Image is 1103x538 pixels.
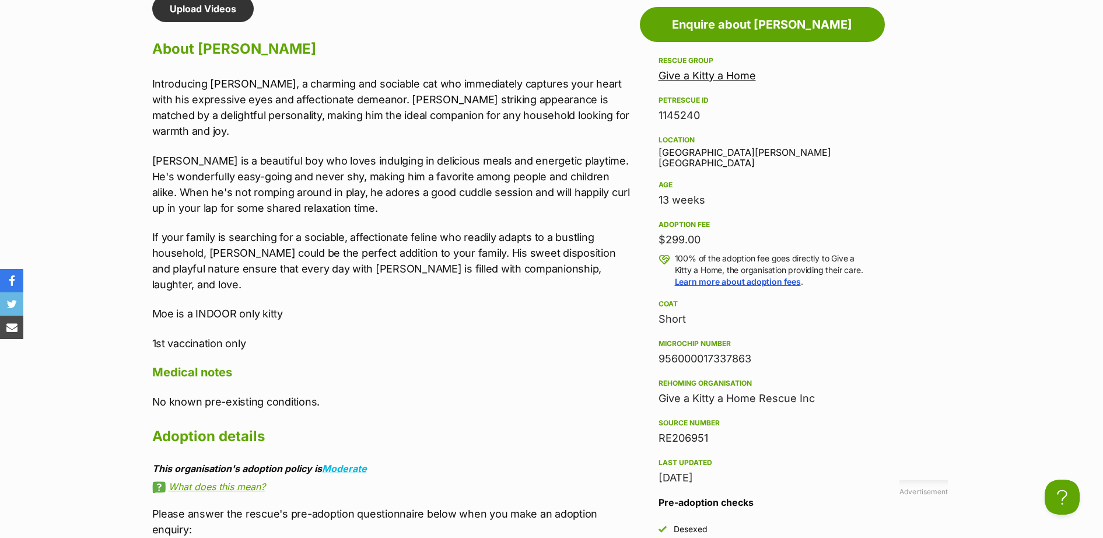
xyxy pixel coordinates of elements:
[675,277,801,287] a: Learn more about adoption fees
[659,379,866,388] div: Rehoming organisation
[659,430,866,446] div: RE206951
[659,232,866,248] div: $299.00
[659,135,866,145] div: Location
[659,69,756,82] a: Give a Kitty a Home
[659,458,866,467] div: Last updated
[659,418,866,428] div: Source number
[152,76,634,139] p: Introducing [PERSON_NAME], a charming and sociable cat who immediately captures your heart with h...
[659,351,866,367] div: 956000017337863
[659,390,866,407] div: Give a Kitty a Home Rescue Inc
[659,525,667,533] img: Yes
[659,192,866,208] div: 13 weeks
[659,470,866,486] div: [DATE]
[659,339,866,348] div: Microchip number
[659,495,866,509] h3: Pre-adoption checks
[640,7,885,42] a: Enquire about [PERSON_NAME]
[659,311,866,327] div: Short
[152,463,634,474] div: This organisation's adoption policy is
[152,506,634,537] p: Please answer the rescue's pre-adoption questionnaire below when you make an adoption enquiry:
[322,463,367,474] a: Moderate
[152,153,634,216] p: [PERSON_NAME] is a beautiful boy who loves indulging in delicious meals and energetic playtime. H...
[152,481,634,492] a: What does this mean?
[659,299,866,309] div: Coat
[659,56,866,65] div: Rescue group
[152,424,634,449] h2: Adoption details
[675,253,866,288] p: 100% of the adoption fee goes directly to Give a Kitty a Home, the organisation providing their c...
[152,229,634,292] p: If your family is searching for a sociable, affectionate feline who readily adapts to a bustling ...
[1045,480,1080,515] iframe: Help Scout Beacon - Open
[152,336,634,351] p: 1st vaccination only
[152,394,634,410] p: No known pre-existing conditions.
[152,306,634,322] p: Moe is a INDOOR only kitty
[659,107,866,124] div: 1145240
[659,96,866,105] div: PetRescue ID
[659,220,866,229] div: Adoption fee
[659,133,866,169] div: [GEOGRAPHIC_DATA][PERSON_NAME][GEOGRAPHIC_DATA]
[659,180,866,190] div: Age
[674,523,708,535] div: Desexed
[152,36,634,62] h2: About [PERSON_NAME]
[152,365,634,380] h4: Medical notes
